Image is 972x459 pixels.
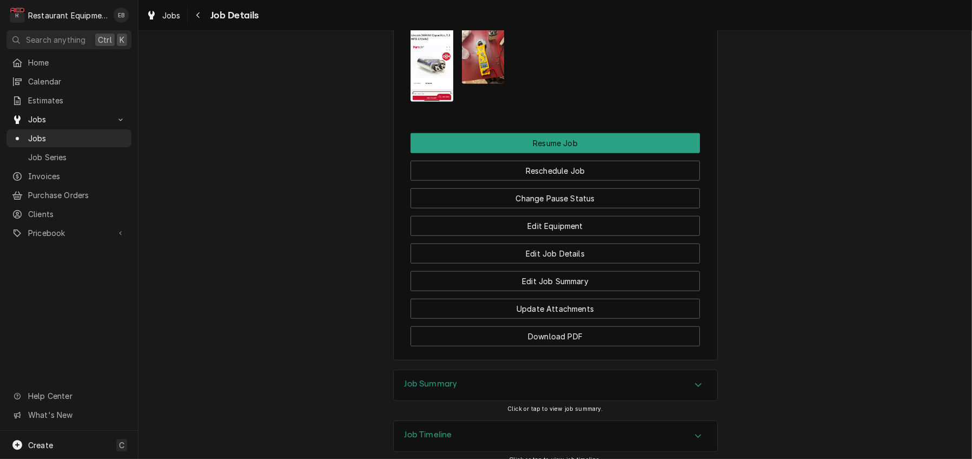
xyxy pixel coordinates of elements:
[411,188,700,208] button: Change Pause Status
[6,54,131,71] a: Home
[28,227,110,239] span: Pricebook
[28,441,53,450] span: Create
[190,6,207,24] button: Navigate back
[6,205,131,223] a: Clients
[394,421,717,451] div: Accordion Header
[10,8,25,23] div: Restaurant Equipment Diagnostics's Avatar
[393,370,718,401] div: Job Summary
[28,208,126,220] span: Clients
[26,34,85,45] span: Search anything
[6,167,131,185] a: Invoices
[6,91,131,109] a: Estimates
[6,30,131,49] button: Search anythingCtrlK
[393,421,718,452] div: Job Timeline
[411,133,700,346] div: Button Group
[28,152,126,163] span: Job Series
[411,236,700,264] div: Button Group Row
[6,186,131,204] a: Purchase Orders
[28,189,126,201] span: Purchase Orders
[507,405,603,412] span: Click or tap to view job summary.
[6,148,131,166] a: Job Series
[411,326,700,346] button: Download PDF
[394,370,717,401] div: Accordion Header
[6,110,131,128] a: Go to Jobs
[28,171,126,182] span: Invoices
[10,8,25,23] div: R
[411,10,453,102] img: uUTN55XjRDmYoEzCYcvV
[394,421,717,451] button: Accordion Details Expand Trigger
[28,409,125,421] span: What's New
[411,161,700,181] button: Reschedule Job
[28,133,126,144] span: Jobs
[6,406,131,424] a: Go to What's New
[411,319,700,346] div: Button Group Row
[411,271,700,291] button: Edit Job Summary
[6,73,131,90] a: Calendar
[411,216,700,236] button: Edit Equipment
[28,10,108,21] div: Restaurant Equipment Diagnostics
[411,208,700,236] div: Button Group Row
[405,379,458,389] h3: Job Summary
[411,153,700,181] div: Button Group Row
[411,299,700,319] button: Update Attachments
[120,34,124,45] span: K
[28,95,126,106] span: Estimates
[6,129,131,147] a: Jobs
[207,8,259,23] span: Job Details
[98,34,112,45] span: Ctrl
[6,387,131,405] a: Go to Help Center
[411,181,700,208] div: Button Group Row
[411,133,700,153] button: Resume Job
[162,10,181,21] span: Jobs
[394,370,717,401] button: Accordion Details Expand Trigger
[411,291,700,319] div: Button Group Row
[119,440,124,451] span: C
[114,8,129,23] div: Emily Bird's Avatar
[28,114,110,125] span: Jobs
[411,264,700,291] div: Button Group Row
[28,390,125,402] span: Help Center
[142,6,185,24] a: Jobs
[411,133,700,153] div: Button Group Row
[28,57,126,68] span: Home
[411,1,700,110] span: Attachments
[405,430,452,440] h3: Job Timeline
[28,76,126,87] span: Calendar
[411,244,700,264] button: Edit Job Details
[6,224,131,242] a: Go to Pricebook
[114,8,129,23] div: EB
[462,27,505,84] img: DKBlKN7ZQkTFk57BNTFS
